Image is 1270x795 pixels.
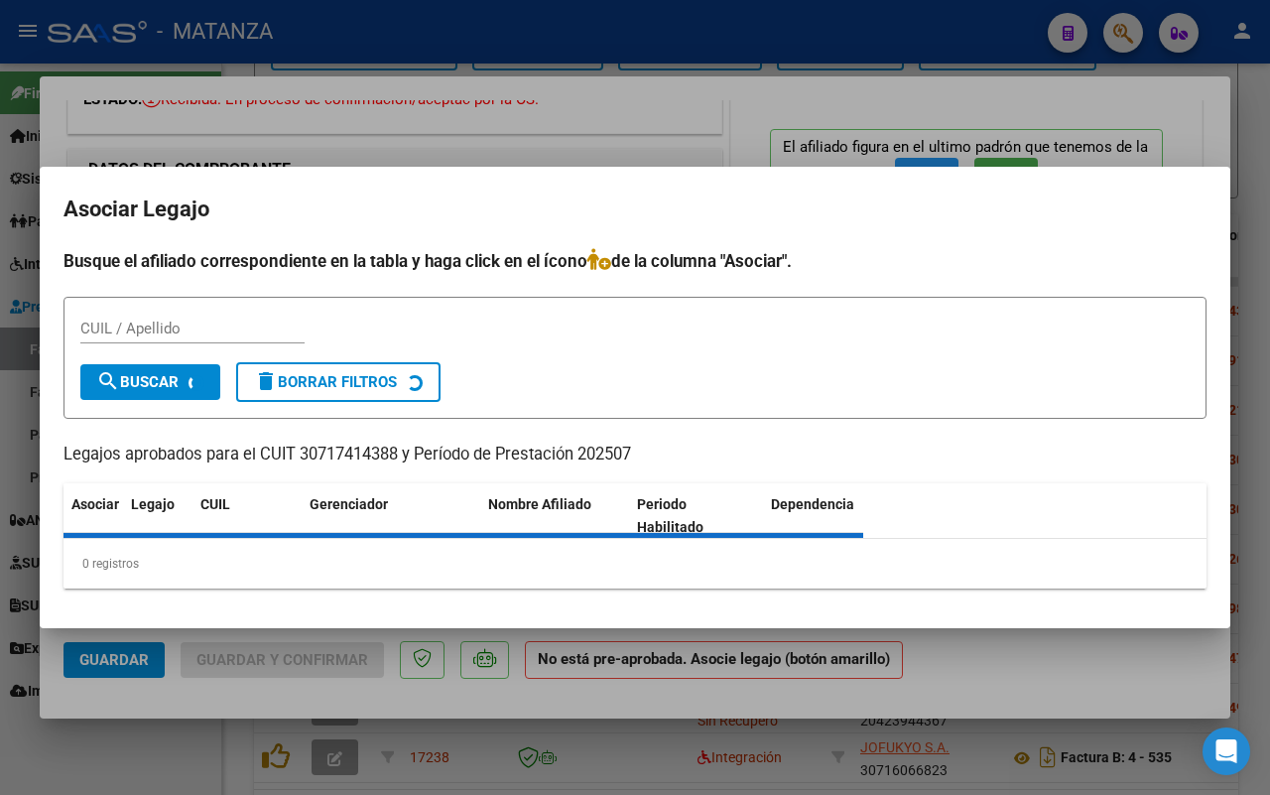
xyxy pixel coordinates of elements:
datatable-header-cell: CUIL [192,483,302,549]
span: Nombre Afiliado [488,496,591,512]
datatable-header-cell: Nombre Afiliado [480,483,629,549]
span: Borrar Filtros [254,373,397,391]
p: Legajos aprobados para el CUIT 30717414388 y Período de Prestación 202507 [63,443,1206,467]
div: 0 registros [63,539,1206,589]
span: Gerenciador [310,496,388,512]
span: Periodo Habilitado [637,496,703,535]
h4: Busque el afiliado correspondiente en la tabla y haga click en el ícono de la columna "Asociar". [63,248,1206,274]
mat-icon: delete [254,369,278,393]
span: CUIL [200,496,230,512]
mat-icon: search [96,369,120,393]
span: Legajo [131,496,175,512]
datatable-header-cell: Legajo [123,483,192,549]
datatable-header-cell: Periodo Habilitado [629,483,763,549]
button: Buscar [80,364,220,400]
h2: Asociar Legajo [63,191,1206,228]
span: Buscar [96,373,179,391]
div: Open Intercom Messenger [1203,728,1250,775]
button: Borrar Filtros [236,362,441,402]
span: Dependencia [771,496,854,512]
span: Asociar [71,496,119,512]
datatable-header-cell: Asociar [63,483,123,549]
datatable-header-cell: Gerenciador [302,483,480,549]
datatable-header-cell: Dependencia [763,483,912,549]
